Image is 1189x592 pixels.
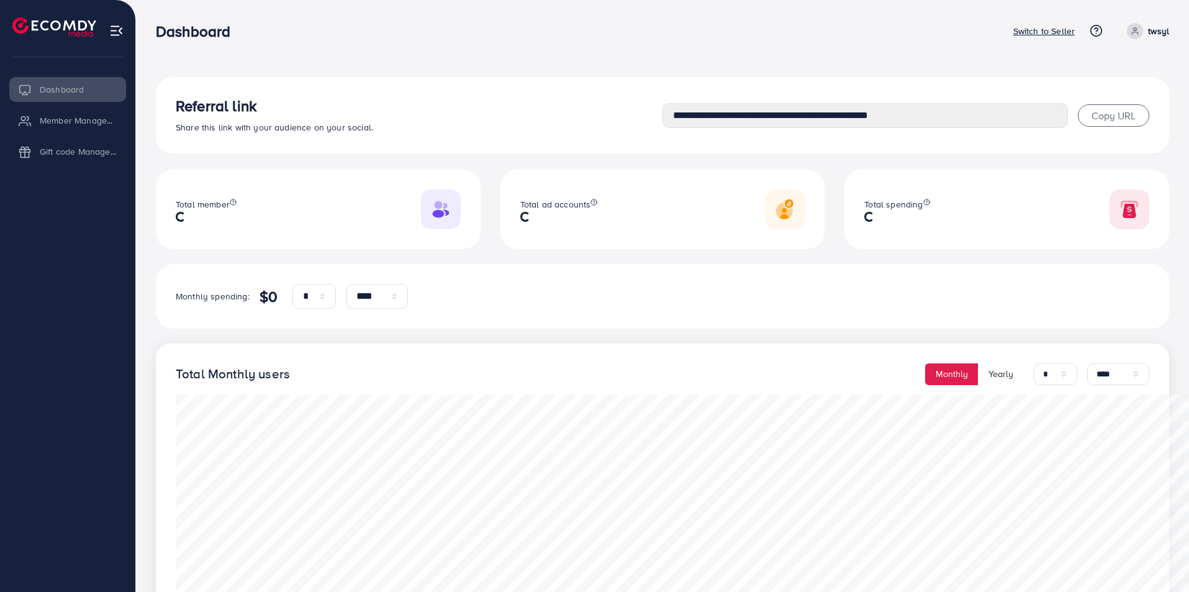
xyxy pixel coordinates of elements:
[156,22,240,40] h3: Dashboard
[176,198,230,211] span: Total member
[1013,24,1075,39] p: Switch to Seller
[176,289,250,304] p: Monthly spending:
[925,363,979,385] button: Monthly
[176,97,662,115] h3: Referral link
[1110,189,1149,229] img: Responsive image
[109,24,124,38] img: menu
[864,198,923,211] span: Total spending
[765,189,805,229] img: Responsive image
[978,363,1024,385] button: Yearly
[12,17,96,37] img: logo
[260,288,278,306] h4: $0
[1122,23,1169,39] a: twsyl
[1148,24,1169,39] p: twsyl
[176,367,290,382] h4: Total Monthly users
[520,198,591,211] span: Total ad accounts
[1078,104,1149,127] button: Copy URL
[176,121,373,134] span: Share this link with your audience on your social.
[1092,109,1136,122] span: Copy URL
[421,189,461,229] img: Responsive image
